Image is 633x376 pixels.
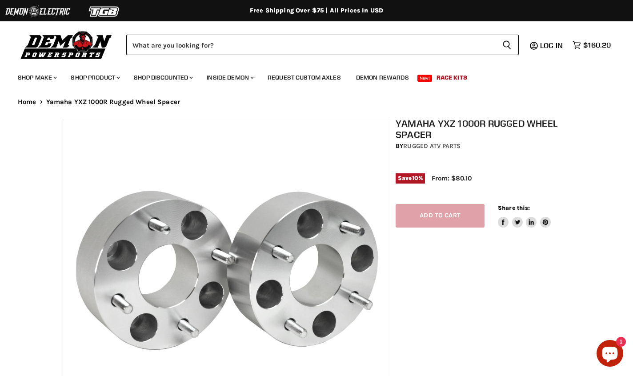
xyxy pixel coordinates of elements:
[396,173,425,183] span: Save %
[18,98,36,106] a: Home
[71,3,138,20] img: TGB Logo 2
[261,68,348,87] a: Request Custom Axles
[417,75,433,82] span: New!
[200,68,259,87] a: Inside Demon
[4,3,71,20] img: Demon Electric Logo 2
[432,174,472,182] span: From: $80.10
[46,98,180,106] span: Yamaha YXZ 1000R Rugged Wheel Spacer
[568,39,615,52] a: $160.20
[540,41,563,50] span: Log in
[403,142,461,150] a: Rugged ATV Parts
[583,41,611,49] span: $160.20
[495,35,519,55] button: Search
[396,141,575,151] div: by
[11,68,62,87] a: Shop Make
[396,118,575,140] h1: Yamaha YXZ 1000R Rugged Wheel Spacer
[126,35,519,55] form: Product
[126,35,495,55] input: Search
[594,340,626,369] inbox-online-store-chat: Shopify online store chat
[18,29,115,60] img: Demon Powersports
[11,65,609,87] ul: Main menu
[64,68,125,87] a: Shop Product
[536,41,568,49] a: Log in
[430,68,474,87] a: Race Kits
[412,175,418,181] span: 10
[127,68,198,87] a: Shop Discounted
[349,68,416,87] a: Demon Rewards
[498,204,530,211] span: Share this:
[498,204,551,228] aside: Share this:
